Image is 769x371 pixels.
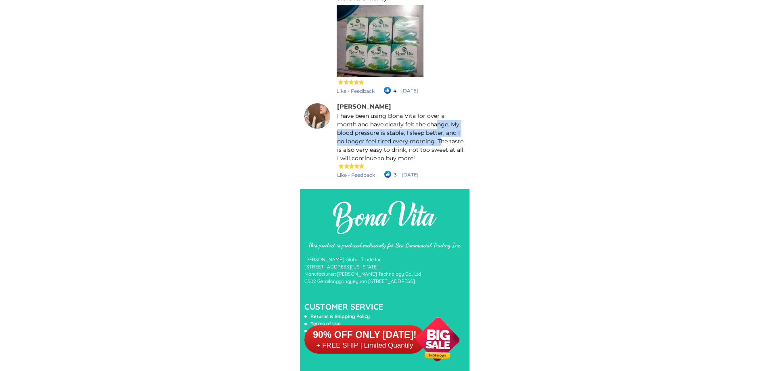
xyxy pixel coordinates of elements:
p: 3 [394,171,402,178]
p: Like - Feedback [337,172,385,179]
p: [PERSON_NAME] [337,103,437,110]
h6: + FREE SHIP | Limited Quantily [304,341,425,350]
p: 4 [393,87,401,94]
p: [DATE] [402,171,450,178]
p: Like - Feedback [337,88,385,95]
h6: 90% OFF ONLY [DATE]! [304,329,425,341]
h6: [PERSON_NAME] Global Trade Inc. [STREET_ADDRESS][US_STATE] Manufacturer: [PERSON_NAME] Technology... [304,256,466,285]
p: I have been using Bona Vita for over a month and have clearly felt the change. My blood pressure ... [337,112,465,163]
p: [DATE] [401,87,449,94]
h6: CUSTOMER SERVICE [304,301,466,313]
h6: This product is produced exclusively for Sea Commercial Trading Inc. [304,241,466,250]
